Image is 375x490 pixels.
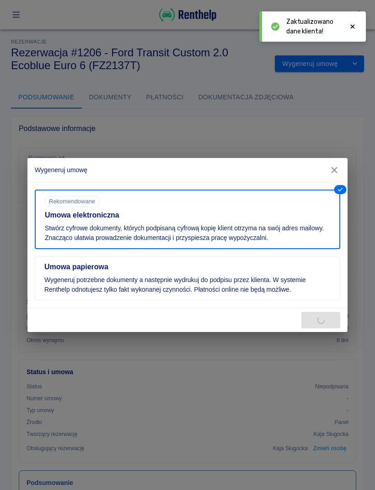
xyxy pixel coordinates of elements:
button: Umowa elektronicznaRekomendowaneStwórz cyfrowe dokumenty, których podpisaną cyfrową kopię klient ... [35,190,340,249]
h5: Umowa papierowa [44,262,331,272]
p: Stwórz cyfrowe dokumenty, których podpisaną cyfrową kopię klient otrzyma na swój adres mailowy. Z... [45,223,330,243]
button: Umowa papierowaWygeneruj potrzebne dokumenty a następnie wydrukuj do podpisu przez klienta. W sys... [35,256,340,300]
span: Zaktualizowano dane klienta! [286,17,341,36]
h5: Umowa elektroniczna [45,211,330,220]
h2: Wygeneruj umowę [27,158,348,182]
p: Wygeneruj potrzebne dokumenty a następnie wydrukuj do podpisu przez klienta. W systemie Renthelp ... [44,275,331,294]
span: Rekomendowane [45,198,99,205]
